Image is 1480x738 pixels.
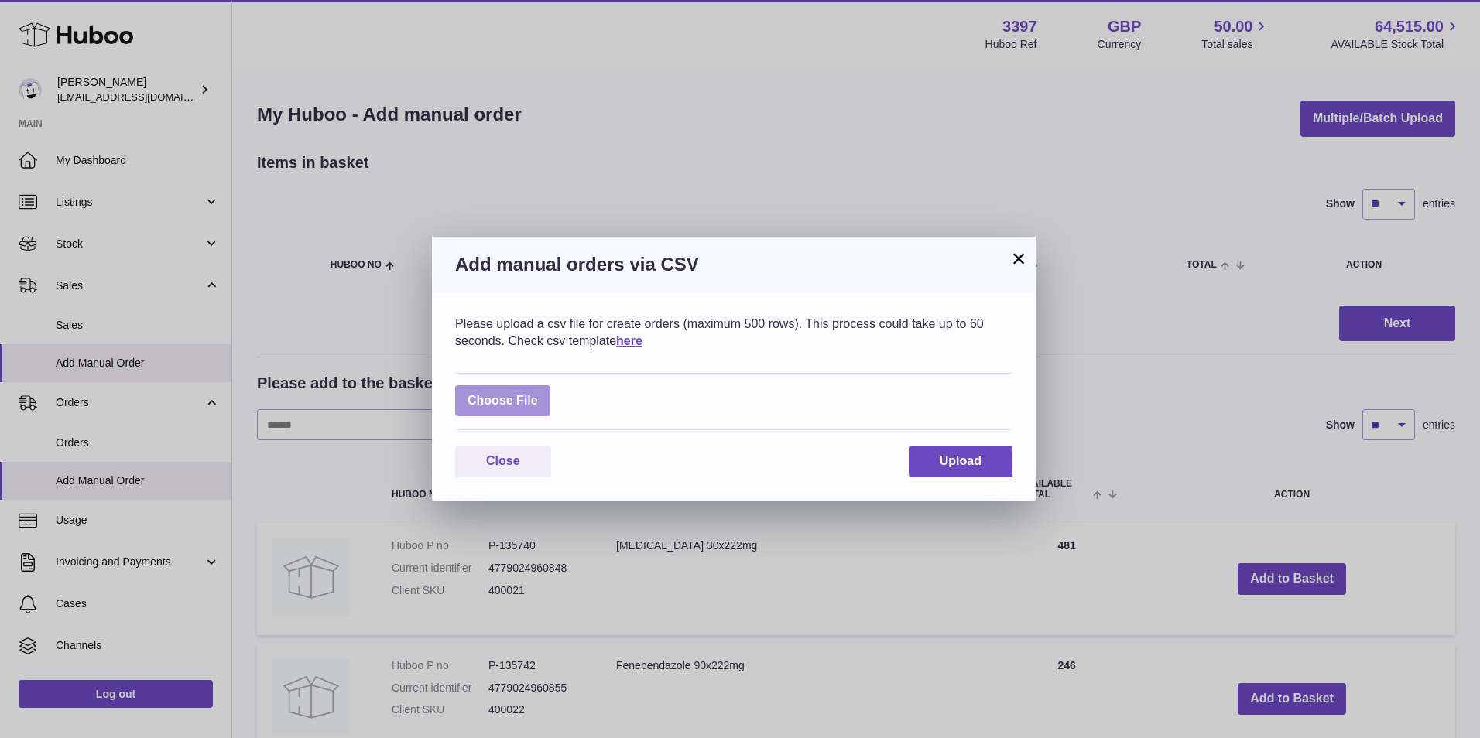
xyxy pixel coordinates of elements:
[616,334,642,347] a: here
[940,454,982,467] span: Upload
[455,316,1012,349] div: Please upload a csv file for create orders (maximum 500 rows). This process could take up to 60 s...
[455,446,551,477] button: Close
[455,252,1012,277] h3: Add manual orders via CSV
[909,446,1012,477] button: Upload
[1009,249,1028,268] button: ×
[455,385,550,417] span: Choose File
[486,454,520,467] span: Close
